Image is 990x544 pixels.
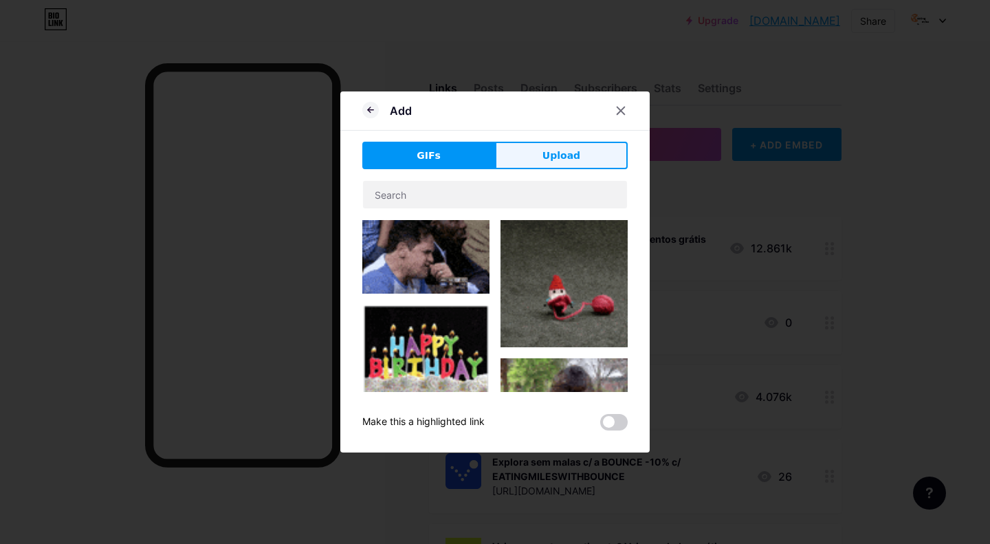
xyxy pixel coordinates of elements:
[363,181,627,208] input: Search
[417,149,441,163] span: GIFs
[362,305,489,396] img: Gihpy
[500,358,628,517] img: Gihpy
[362,142,495,169] button: GIFs
[495,142,628,169] button: Upload
[362,414,485,431] div: Make this a highlighted link
[500,220,628,347] img: Gihpy
[542,149,580,163] span: Upload
[362,220,489,294] img: Gihpy
[390,102,412,119] div: Add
